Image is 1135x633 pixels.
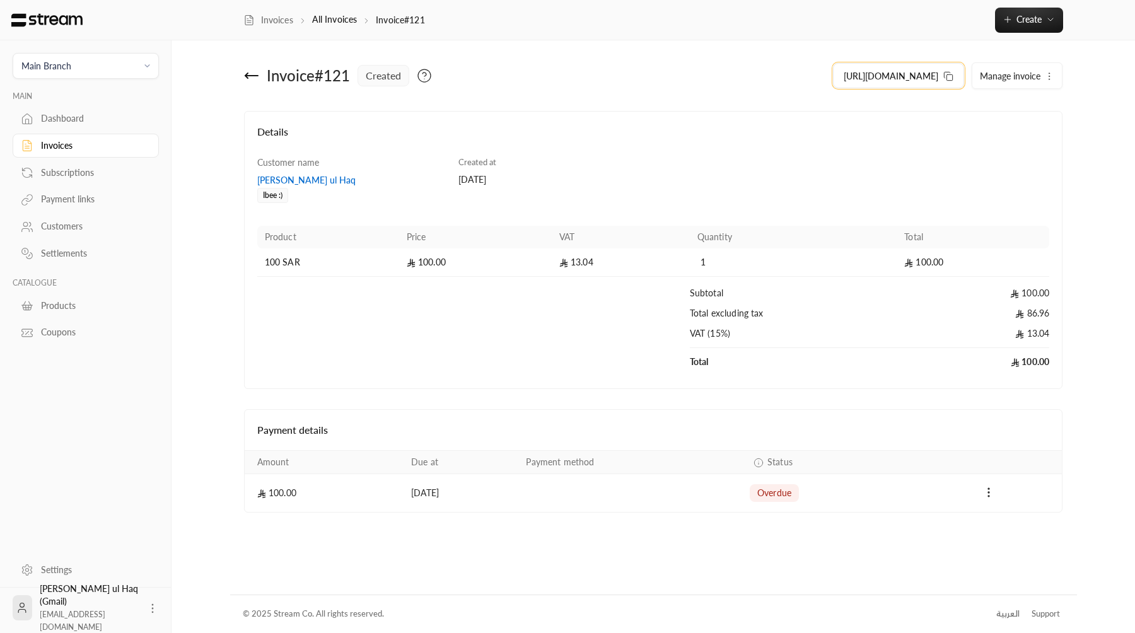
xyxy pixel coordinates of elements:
[767,456,793,468] span: Status
[41,112,143,125] div: Dashboard
[552,226,690,248] th: VAT
[1016,14,1042,25] span: Create
[243,608,384,620] div: © 2025 Stream Co. All rights reserved.
[458,157,496,167] span: Created at
[40,583,139,633] div: [PERSON_NAME] ul Haq (Gmail)
[690,307,897,327] td: Total excluding tax
[897,327,1049,348] td: 13.04
[257,174,446,200] a: [PERSON_NAME] ul HaqIbee :)
[980,71,1040,81] span: Manage invoice
[257,174,446,187] div: [PERSON_NAME] ul Haq
[897,307,1049,327] td: 86.96
[376,14,424,26] p: Invoice#121
[243,13,425,26] nav: breadcrumb
[243,14,293,26] a: Invoices
[41,299,143,312] div: Products
[13,107,159,131] a: Dashboard
[41,247,143,260] div: Settlements
[245,450,1062,512] table: Payments
[13,320,159,345] a: Coupons
[257,124,1050,152] h4: Details
[245,451,404,474] th: Amount
[552,248,690,277] td: 13.04
[13,293,159,318] a: Products
[41,220,143,233] div: Customers
[458,173,648,186] div: [DATE]
[897,277,1049,307] td: 100.00
[690,226,897,248] th: Quantity
[13,134,159,158] a: Invoices
[41,326,143,339] div: Coupons
[996,608,1020,620] div: العربية
[897,226,1049,248] th: Total
[1028,603,1064,625] a: Support
[897,248,1049,277] td: 100.00
[41,166,143,179] div: Subscriptions
[995,8,1063,33] button: Create
[399,248,552,277] td: 100.00
[257,422,1050,438] h4: Payment details
[21,59,71,73] div: Main Branch
[833,63,964,88] button: [URL][DOMAIN_NAME]
[257,226,399,248] th: Product
[13,160,159,185] a: Subscriptions
[41,564,143,576] div: Settings
[41,193,143,206] div: Payment links
[13,91,159,102] p: MAIN
[257,248,399,277] td: 100 SAR
[897,348,1049,376] td: 100.00
[13,214,159,239] a: Customers
[404,474,518,512] td: [DATE]
[13,187,159,212] a: Payment links
[257,188,288,203] div: Ibee :)
[257,226,1050,376] table: Products
[690,277,897,307] td: Subtotal
[844,69,938,83] span: [URL][DOMAIN_NAME]
[697,256,710,269] span: 1
[312,14,357,25] a: All Invoices
[267,66,350,86] div: Invoice # 121
[41,139,143,152] div: Invoices
[690,327,897,348] td: VAT (15%)
[518,451,742,474] th: Payment method
[972,63,1062,88] button: Manage invoice
[366,68,401,83] span: created
[13,241,159,266] a: Settlements
[690,348,897,376] td: Total
[757,487,791,499] span: overdue
[399,226,552,248] th: Price
[257,157,319,168] span: Customer name
[10,13,84,27] img: Logo
[245,474,404,512] td: 100.00
[13,278,159,288] p: CATALOGUE
[404,451,518,474] th: Due at
[13,53,159,79] button: Main Branch
[13,557,159,582] a: Settings
[40,610,105,632] span: [EMAIL_ADDRESS][DOMAIN_NAME]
